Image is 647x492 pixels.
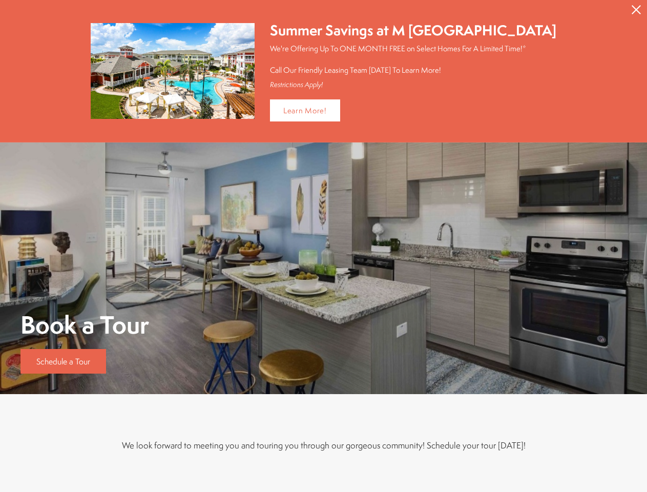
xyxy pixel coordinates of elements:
p: We're Offering Up To ONE MONTH FREE on Select Homes For A Limited Time!* Call Our Friendly Leasin... [270,43,556,75]
a: Learn More! [270,99,340,121]
img: Summer Savings at M South Apartments [91,23,255,119]
p: We look forward to meeting you and touring you through our gorgeous community! Schedule your tour... [42,438,606,453]
div: Restrictions Apply! [270,80,556,89]
span: Schedule a Tour [36,356,90,367]
h1: Book a Tour [20,313,149,336]
a: Schedule a Tour [20,349,106,374]
div: Summer Savings at M [GEOGRAPHIC_DATA] [270,20,556,40]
